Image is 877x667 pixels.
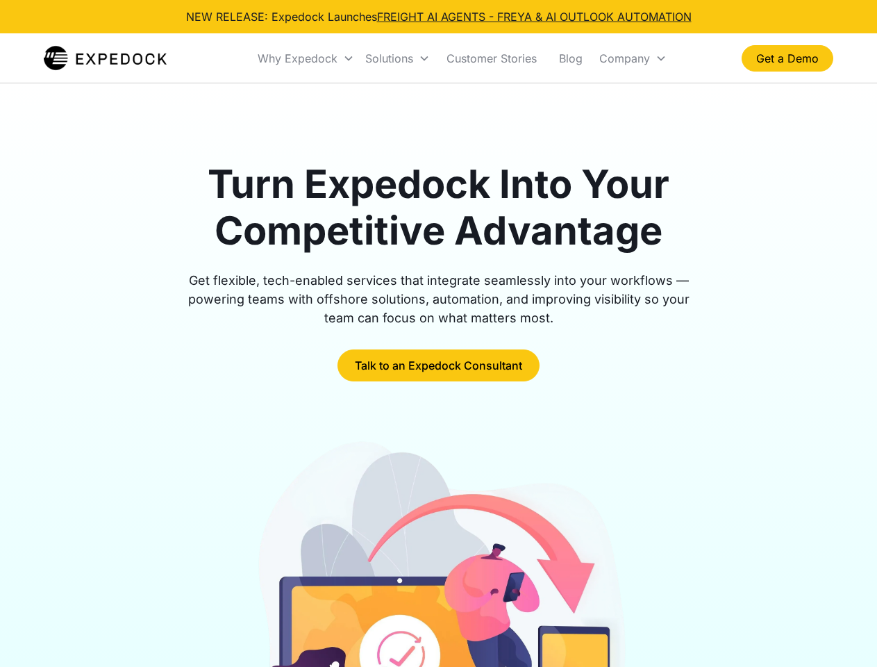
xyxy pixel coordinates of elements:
[186,8,692,25] div: NEW RELEASE: Expedock Launches
[44,44,167,72] img: Expedock Logo
[172,161,705,254] h1: Turn Expedock Into Your Competitive Advantage
[548,35,594,82] a: Blog
[44,44,167,72] a: home
[258,51,337,65] div: Why Expedock
[360,35,435,82] div: Solutions
[337,349,540,381] a: Talk to an Expedock Consultant
[599,51,650,65] div: Company
[252,35,360,82] div: Why Expedock
[594,35,672,82] div: Company
[742,45,833,72] a: Get a Demo
[435,35,548,82] a: Customer Stories
[377,10,692,24] a: FREIGHT AI AGENTS - FREYA & AI OUTLOOK AUTOMATION
[808,600,877,667] iframe: Chat Widget
[365,51,413,65] div: Solutions
[172,271,705,327] div: Get flexible, tech-enabled services that integrate seamlessly into your workflows — powering team...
